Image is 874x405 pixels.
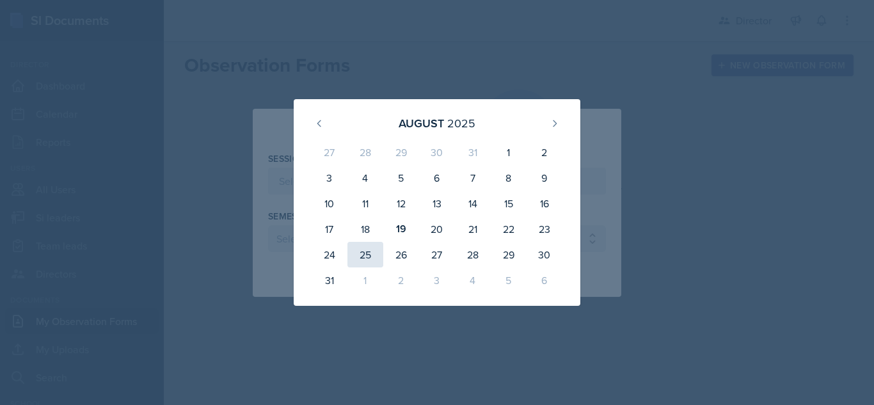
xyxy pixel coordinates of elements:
[347,242,383,267] div: 25
[527,139,562,165] div: 2
[312,165,347,191] div: 3
[455,191,491,216] div: 14
[455,139,491,165] div: 31
[491,216,527,242] div: 22
[383,191,419,216] div: 12
[347,191,383,216] div: 11
[491,242,527,267] div: 29
[312,267,347,293] div: 31
[399,115,444,132] div: August
[419,139,455,165] div: 30
[491,267,527,293] div: 5
[312,139,347,165] div: 27
[312,242,347,267] div: 24
[419,165,455,191] div: 6
[527,242,562,267] div: 30
[455,216,491,242] div: 21
[383,165,419,191] div: 5
[347,139,383,165] div: 28
[347,216,383,242] div: 18
[527,216,562,242] div: 23
[312,216,347,242] div: 17
[383,267,419,293] div: 2
[527,191,562,216] div: 16
[347,267,383,293] div: 1
[312,191,347,216] div: 10
[527,267,562,293] div: 6
[383,139,419,165] div: 29
[491,139,527,165] div: 1
[527,165,562,191] div: 9
[455,242,491,267] div: 28
[419,242,455,267] div: 27
[419,267,455,293] div: 3
[419,191,455,216] div: 13
[383,216,419,242] div: 19
[383,242,419,267] div: 26
[491,165,527,191] div: 8
[491,191,527,216] div: 15
[419,216,455,242] div: 20
[455,267,491,293] div: 4
[347,165,383,191] div: 4
[447,115,475,132] div: 2025
[455,165,491,191] div: 7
